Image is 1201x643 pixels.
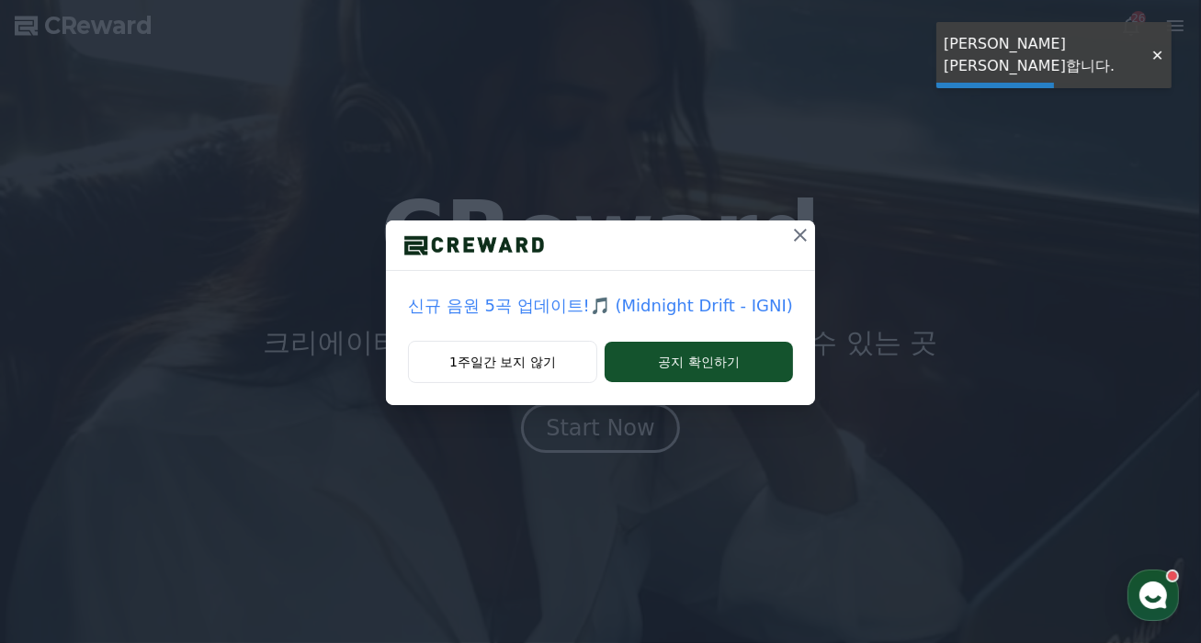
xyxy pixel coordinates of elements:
[58,518,69,533] span: 홈
[168,519,190,534] span: 대화
[284,518,306,533] span: 설정
[121,491,237,536] a: 대화
[408,293,793,319] a: 신규 음원 5곡 업데이트!🎵 (Midnight Drift - IGNI)
[6,491,121,536] a: 홈
[605,342,793,382] button: 공지 확인하기
[237,491,353,536] a: 설정
[386,231,562,259] img: logo
[408,341,597,383] button: 1주일간 보지 않기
